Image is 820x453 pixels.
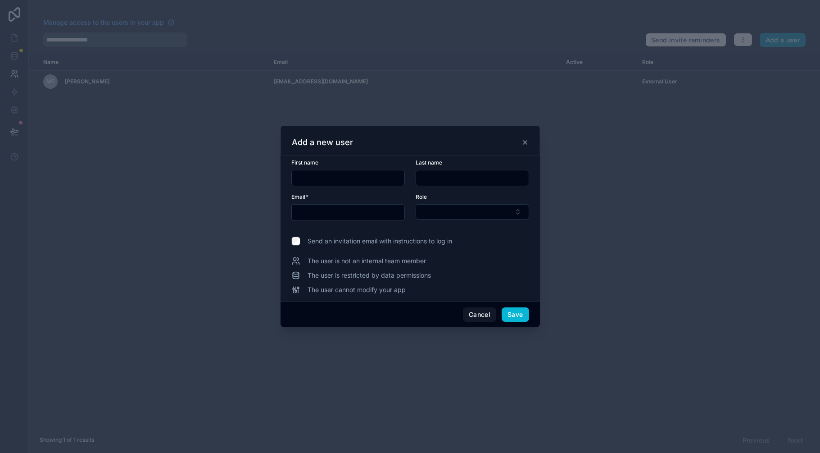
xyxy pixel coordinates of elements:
[502,307,529,322] button: Save
[463,307,496,322] button: Cancel
[291,237,300,246] input: Send an invitation email with instructions to log in
[308,256,426,265] span: The user is not an internal team member
[308,271,431,280] span: The user is restricted by data permissions
[291,193,305,200] span: Email
[416,193,427,200] span: Role
[416,159,442,166] span: Last name
[308,285,406,294] span: The user cannot modify your app
[292,137,353,148] h3: Add a new user
[291,159,318,166] span: First name
[308,237,452,246] span: Send an invitation email with instructions to log in
[416,204,529,220] button: Select Button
